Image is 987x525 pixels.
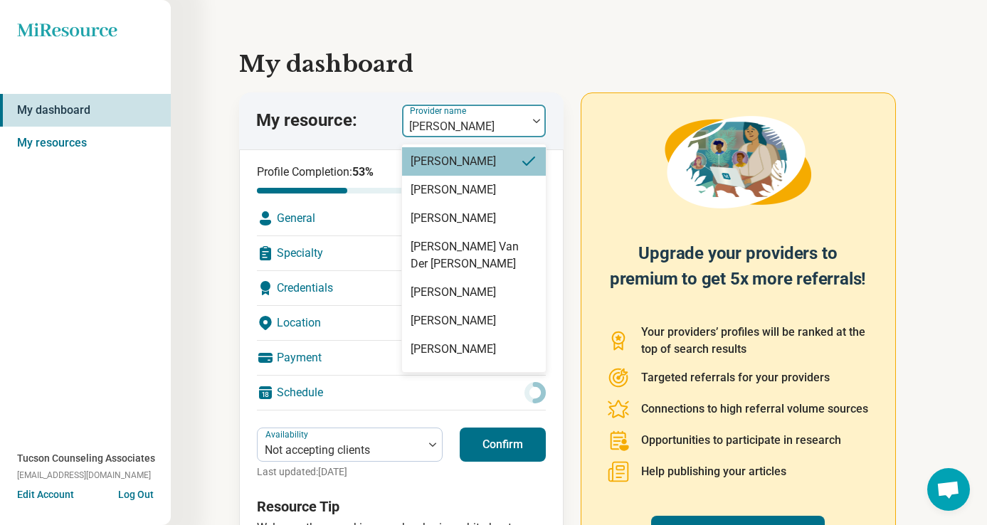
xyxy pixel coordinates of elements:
div: [PERSON_NAME] Van Der [PERSON_NAME] [411,238,537,272]
p: Last updated: [DATE] [257,465,443,479]
div: [PERSON_NAME] [411,210,496,227]
button: Log Out [118,487,154,499]
div: Schedule [257,376,546,410]
div: [PERSON_NAME] [411,284,496,301]
div: Credentials [257,271,546,305]
label: Provider name [410,106,469,116]
div: [PERSON_NAME] [411,312,496,329]
button: Confirm [460,428,546,462]
p: Help publishing your articles [641,463,786,480]
h2: Upgrade your providers to premium to get 5x more referrals! [607,240,870,307]
div: Open chat [927,468,970,511]
p: Connections to high referral volume sources [641,401,868,418]
div: Payment [257,341,546,375]
div: General [257,201,546,235]
div: [PERSON_NAME] [411,181,496,198]
div: Profile Completion: [257,164,428,193]
h1: My dashboard [239,47,919,81]
label: Availability [265,430,311,440]
p: Opportunities to participate in research [641,432,841,449]
span: Tucson Counseling Associates [17,451,155,466]
p: Your providers’ profiles will be ranked at the top of search results [641,324,870,358]
div: [PERSON_NAME] [411,153,496,170]
span: 53 % [352,165,374,179]
span: [EMAIL_ADDRESS][DOMAIN_NAME] [17,469,151,482]
div: [PERSON_NAME] [411,341,496,358]
p: My resource: [256,109,357,133]
div: Location [257,306,546,340]
p: Targeted referrals for your providers [641,369,830,386]
button: Edit Account [17,487,74,502]
div: [PERSON_NAME] [411,369,496,386]
div: Specialty [257,236,546,270]
h3: Resource Tip [257,497,546,516]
